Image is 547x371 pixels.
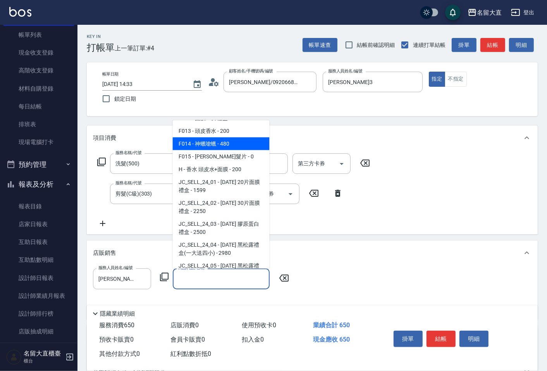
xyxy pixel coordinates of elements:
span: JC_SELL_24_03 - [DATE] 膠原蛋白禮盒 - 2500 [173,217,270,238]
span: 結帳前確認明細 [357,41,395,49]
button: 帳單速查 [303,38,337,52]
a: 現場電腦打卡 [3,133,74,151]
a: 現金收支登錄 [3,44,74,62]
span: JC_SELL_24_04 - [DATE] 黑松露禮盒(一大送四小) - 2980 [173,238,270,259]
span: JC_SELL_24_02 - [DATE] 30片面膜禮盒 - 2250 [173,196,270,217]
label: 服務名稱/代號 [115,180,141,186]
span: H - 香水 頭皮水+面膜 - 200 [173,163,270,175]
a: 材料自購登錄 [3,80,74,98]
h2: Key In [87,34,115,39]
a: 高階收支登錄 [3,62,74,79]
label: 顧客姓名/手機號碼/編號 [229,68,273,74]
p: 隱藏業績明細 [100,310,135,318]
button: Open [335,158,348,170]
div: 店販銷售 [87,240,538,265]
button: 掛單 [452,38,476,52]
span: 扣入金 0 [242,336,264,343]
h5: 名留大直櫃臺 [24,350,63,357]
span: 會員卡販賣 0 [170,336,205,343]
button: 登出 [508,5,538,20]
label: 服務名稱/代號 [115,150,141,156]
button: 指定 [429,72,446,87]
a: 店家日報表 [3,215,74,233]
span: F015 - [PERSON_NAME]髮片 - 0 [173,150,270,163]
a: 互助日報表 [3,233,74,251]
button: save [445,5,461,20]
a: 設計師日報表 [3,269,74,287]
a: 設計師排行榜 [3,305,74,323]
button: 掛單 [394,331,423,347]
span: F014 - 神蠟嗆蠟 - 480 [173,137,270,150]
label: 服務人員姓名/編號 [98,265,132,271]
span: 其他付款方式 0 [99,350,140,357]
span: 業績合計 650 [313,321,350,329]
button: 預約管理 [3,155,74,175]
a: 店販抽成明細 [3,323,74,340]
span: 預收卡販賣 0 [99,336,134,343]
a: 設計師業績月報表 [3,287,74,305]
span: 連續打單結帳 [413,41,446,49]
span: 現金應收 650 [313,336,350,343]
img: Logo [9,7,31,17]
button: 名留大直 [464,5,505,21]
span: 紅利點數折抵 0 [170,350,211,357]
p: 店販銷售 [93,249,116,257]
button: 結帳 [427,331,456,347]
span: JC_SELL_24_01 - [DATE] 20片面膜禮盒 - 1599 [173,175,270,196]
button: 不指定 [445,72,466,87]
button: 明細 [509,38,534,52]
button: 報表及分析 [3,174,74,194]
label: 服務人員姓名/編號 [328,68,362,74]
p: 櫃台 [24,357,63,364]
a: 帳單列表 [3,26,74,44]
a: 互助點數明細 [3,251,74,269]
label: 帳單日期 [102,71,119,77]
div: 項目消費 [87,125,538,150]
button: Choose date, selected date is 2025-08-17 [188,75,206,94]
button: Open [284,188,297,200]
a: 排班表 [3,115,74,133]
span: F013 - 頭皮香水 - 200 [173,124,270,137]
img: Person [6,349,22,365]
a: 每日結帳 [3,98,74,115]
h3: 打帳單 [87,42,115,53]
button: 明細 [459,331,489,347]
span: 上一筆訂單:#4 [115,43,155,53]
button: 結帳 [480,38,505,52]
div: 名留大直 [477,8,502,17]
input: YYYY/MM/DD hh:mm [102,78,185,91]
p: 項目消費 [93,134,116,142]
span: 服務消費 650 [99,321,134,329]
span: 店販消費 0 [170,321,199,329]
a: 報表目錄 [3,198,74,215]
span: 使用預收卡 0 [242,321,276,329]
span: JC_SELL_24_05 - [DATE] 黑松露禮盒(5送5) - 2980 [173,259,270,280]
span: 鎖定日期 [114,95,136,103]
